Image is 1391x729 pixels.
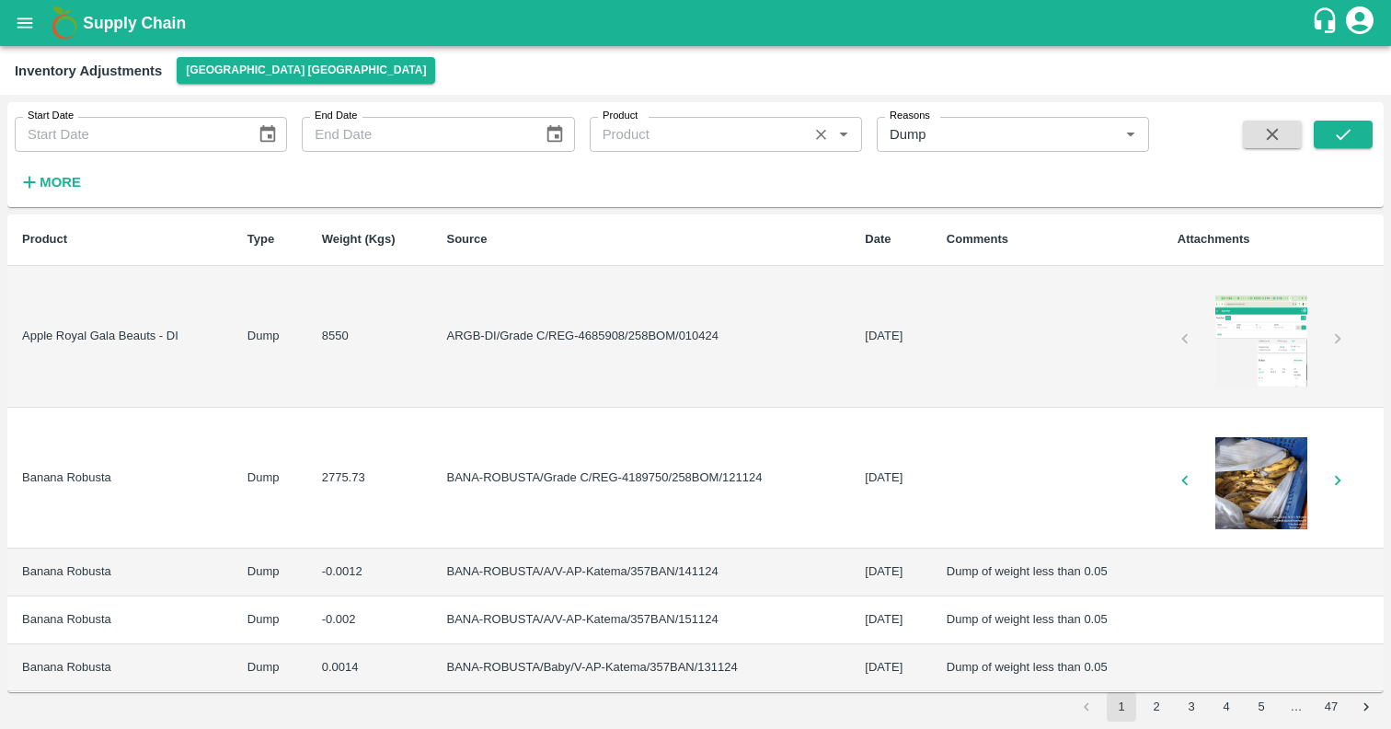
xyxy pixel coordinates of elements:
[947,232,1008,246] b: Comments
[850,408,931,550] td: [DATE]
[1343,4,1376,42] div: account of current user
[46,5,83,41] img: logo
[832,122,856,146] button: Open
[15,117,243,152] input: Start Date
[431,408,850,550] td: BANA-ROBUSTA/Grade C/REG-4189750/258BOM/121124
[932,549,1163,596] td: Dump of weight less than 0.05
[1282,699,1311,716] div: …
[28,109,74,123] label: Start Date
[7,596,233,644] td: Banana Robusta
[83,10,1311,36] a: Supply Chain
[890,109,930,123] label: Reasons
[809,122,833,147] button: Clear
[882,122,1089,146] input: Reasons
[537,117,572,152] button: Choose date
[233,644,307,692] td: Dump
[307,549,432,596] td: -0.0012
[15,59,162,83] div: Inventory Adjustments
[932,596,1163,644] td: Dump of weight less than 0.05
[7,266,233,408] td: Apple Royal Gala Beauts - DI
[307,266,432,408] td: 8550
[83,14,186,32] b: Supply Chain
[233,549,307,596] td: Dump
[7,549,233,596] td: Banana Robusta
[431,549,850,596] td: BANA-ROBUSTA/A/V-AP-Katema/357BAN/141124
[1178,232,1250,246] b: Attachments
[1177,692,1206,722] button: Go to page 3
[307,408,432,550] td: 2775.73
[233,408,307,550] td: Dump
[15,167,86,198] button: More
[4,2,46,44] button: open drawer
[1351,692,1381,722] button: Go to next page
[850,644,931,692] td: [DATE]
[1119,122,1143,146] button: Open
[233,596,307,644] td: Dump
[247,232,274,246] b: Type
[250,117,285,152] button: Choose date
[307,644,432,692] td: 0.0014
[233,266,307,408] td: Dump
[1212,692,1241,722] button: Go to page 4
[40,175,81,190] strong: More
[1107,692,1136,722] button: page 1
[7,644,233,692] td: Banana Robusta
[7,408,233,550] td: Banana Robusta
[307,596,432,644] td: -0.002
[431,644,850,692] td: BANA-ROBUSTA/Baby/V-AP-Katema/357BAN/131124
[315,109,357,123] label: End Date
[431,266,850,408] td: ARGB-DI/Grade C/REG-4685908/258BOM/010424
[1311,6,1343,40] div: customer-support
[1142,692,1171,722] button: Go to page 2
[932,644,1163,692] td: Dump of weight less than 0.05
[302,117,530,152] input: End Date
[850,596,931,644] td: [DATE]
[322,232,396,246] b: Weight (Kgs)
[22,232,67,246] b: Product
[595,122,802,146] input: Product
[431,596,850,644] td: BANA-ROBUSTA/A/V-AP-Katema/357BAN/151124
[1247,692,1276,722] button: Go to page 5
[865,232,891,246] b: Date
[603,109,638,123] label: Product
[446,232,487,246] b: Source
[177,57,435,84] button: Select DC
[850,549,931,596] td: [DATE]
[1316,692,1346,722] button: Go to page 47
[850,266,931,408] td: [DATE]
[1069,692,1384,722] nav: pagination navigation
